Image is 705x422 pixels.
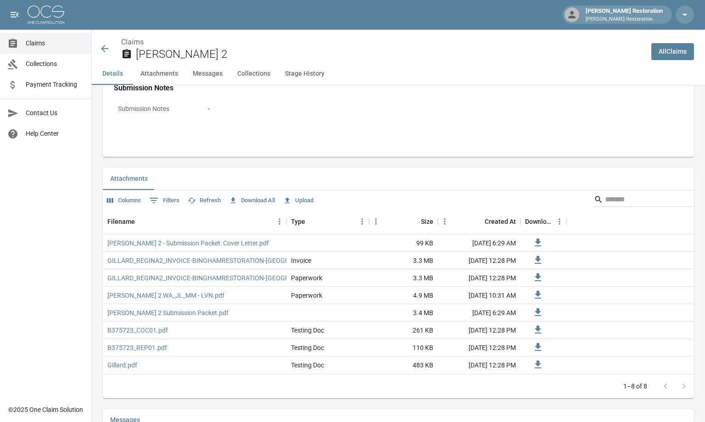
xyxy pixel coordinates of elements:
div: [DATE] 12:28 PM [438,356,520,374]
nav: breadcrumb [121,37,644,48]
div: [DATE] 12:28 PM [438,322,520,339]
a: Gillard.pdf [107,361,137,370]
button: Messages [185,63,230,85]
a: [PERSON_NAME] 2 WA_JL_MM - LVN.pdf [107,291,224,300]
span: Claims [26,39,84,48]
div: 483 KB [369,356,438,374]
button: Collections [230,63,278,85]
a: GILLARD_REGINA2_INVOICE-BINGHAMRESTORATION-[GEOGRAPHIC_DATA]pdf [107,273,337,283]
a: AllClaims [651,43,694,60]
div: 3.3 MB [369,252,438,269]
div: 261 KB [369,322,438,339]
div: [DATE] 10:31 AM [438,287,520,304]
div: Download [520,209,566,234]
span: Contact Us [26,108,84,118]
div: Filename [103,209,286,234]
div: Paperwork [291,273,322,283]
div: Size [369,209,438,234]
div: [PERSON_NAME] Restoration [582,6,666,23]
div: 3.3 MB [369,269,438,287]
div: Filename [107,209,135,234]
div: 4.9 MB [369,287,438,304]
div: Testing Doc [291,343,324,352]
button: Stage History [278,63,332,85]
div: Type [291,209,305,234]
p: Submission Notes [114,100,196,118]
button: Upload [281,194,316,208]
p: 1–8 of 8 [623,382,647,391]
button: Select columns [105,194,143,208]
h2: [PERSON_NAME] 2 [136,48,644,61]
p: [PERSON_NAME] Restoration [586,16,663,23]
div: related-list tabs [103,168,694,190]
div: 3.4 MB [369,304,438,322]
div: Testing Doc [291,326,324,335]
img: ocs-logo-white-transparent.png [28,6,64,24]
div: [DATE] 6:29 AM [438,304,520,322]
div: anchor tabs [92,63,705,85]
div: - [208,104,679,114]
div: Paperwork [291,291,322,300]
div: [DATE] 12:28 PM [438,269,520,287]
div: Search [594,192,692,209]
h4: Submission Notes [114,83,683,93]
button: Menu [273,215,286,228]
div: Type [286,209,369,234]
div: Testing Doc [291,361,324,370]
button: Menu [553,215,566,228]
div: Download [525,209,553,234]
a: [PERSON_NAME] 2 Submission Packet.pdf [107,308,229,317]
button: Details [92,63,133,85]
a: B375723_COC01.pdf [107,326,168,335]
button: Show filters [147,193,182,208]
a: GILLARD_REGINA2_INVOICE-BINGHAMRESTORATION-[GEOGRAPHIC_DATA]pdf [107,256,337,265]
div: Created At [438,209,520,234]
button: Download All [227,194,277,208]
button: open drawer [6,6,24,24]
a: [PERSON_NAME] 2 - Submission Packet: Cover Letter.pdf [107,239,269,248]
a: B375723_REP01.pdf [107,343,167,352]
button: Attachments [103,168,155,190]
div: Created At [485,209,516,234]
a: Claims [121,38,144,46]
span: Collections [26,59,84,69]
div: [DATE] 12:28 PM [438,252,520,269]
div: [DATE] 6:29 AM [438,234,520,252]
button: Menu [355,215,369,228]
button: Menu [369,215,383,228]
div: 99 KB [369,234,438,252]
div: © 2025 One Claim Solution [8,405,83,414]
div: 110 KB [369,339,438,356]
button: Attachments [133,63,185,85]
span: Payment Tracking [26,80,84,89]
div: Invoice [291,256,311,265]
div: Size [421,209,433,234]
div: [DATE] 12:28 PM [438,339,520,356]
span: Help Center [26,129,84,139]
button: Menu [438,215,452,228]
button: Refresh [185,194,223,208]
